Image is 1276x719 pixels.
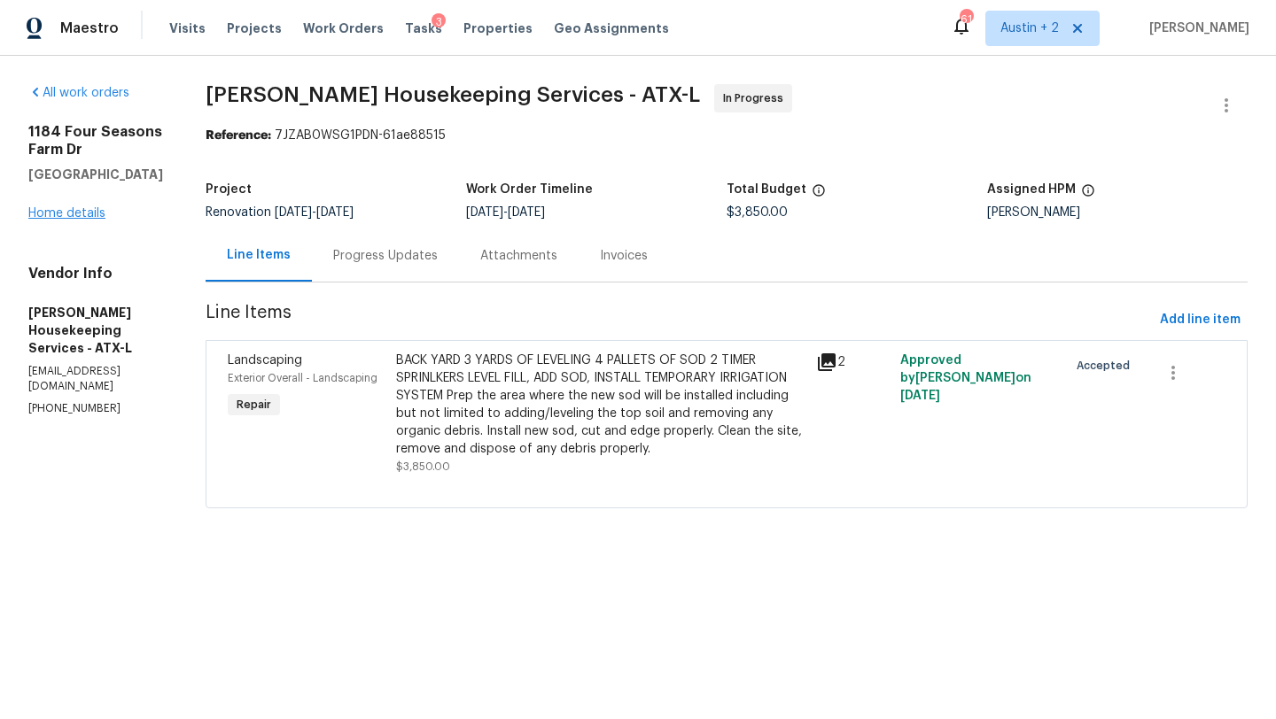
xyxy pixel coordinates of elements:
[28,207,105,220] a: Home details
[1000,19,1059,37] span: Austin + 2
[554,19,669,37] span: Geo Assignments
[28,304,163,357] h5: [PERSON_NAME] Housekeeping Services - ATX-L
[206,206,354,219] span: Renovation
[206,183,252,196] h5: Project
[727,183,806,196] h5: Total Budget
[508,206,545,219] span: [DATE]
[206,129,271,142] b: Reference:
[987,206,1248,219] div: [PERSON_NAME]
[1153,304,1248,336] button: Add line item
[466,206,503,219] span: [DATE]
[275,206,312,219] span: [DATE]
[206,304,1153,336] span: Line Items
[723,89,790,107] span: In Progress
[303,19,384,37] span: Work Orders
[228,354,302,367] span: Landscaping
[405,22,442,35] span: Tasks
[900,354,1031,402] span: Approved by [PERSON_NAME] on
[466,206,545,219] span: -
[1081,183,1095,206] span: The hpm assigned to this work order.
[812,183,826,206] span: The total cost of line items that have been proposed by Opendoor. This sum includes line items th...
[463,19,533,37] span: Properties
[206,127,1248,144] div: 7JZAB0WSG1PDN-61ae88515
[600,247,648,265] div: Invoices
[1142,19,1249,37] span: [PERSON_NAME]
[1077,357,1137,375] span: Accepted
[816,352,890,373] div: 2
[480,247,557,265] div: Attachments
[900,390,940,402] span: [DATE]
[228,373,377,383] span: Exterior Overall - Landscaping
[28,123,163,158] h2: 1184 Four Seasons Farm Dr
[230,396,278,414] span: Repair
[206,84,700,105] span: [PERSON_NAME] Housekeeping Services - ATX-L
[333,247,438,265] div: Progress Updates
[227,246,291,264] div: Line Items
[275,206,354,219] span: -
[466,183,593,196] h5: Work Order Timeline
[169,19,206,37] span: Visits
[960,11,972,28] div: 61
[28,364,163,394] p: [EMAIL_ADDRESS][DOMAIN_NAME]
[60,19,119,37] span: Maestro
[432,13,446,31] div: 3
[396,352,805,458] div: BACK YARD 3 YARDS OF LEVELING 4 PALLETS OF SOD 2 TIMER SPRINLKERS LEVEL FILL, ADD SOD, INSTALL TE...
[727,206,788,219] span: $3,850.00
[28,166,163,183] h5: [GEOGRAPHIC_DATA]
[227,19,282,37] span: Projects
[28,265,163,282] h4: Vendor Info
[396,461,450,472] span: $3,850.00
[28,401,163,416] p: [PHONE_NUMBER]
[28,87,129,99] a: All work orders
[987,183,1076,196] h5: Assigned HPM
[316,206,354,219] span: [DATE]
[1160,309,1241,331] span: Add line item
